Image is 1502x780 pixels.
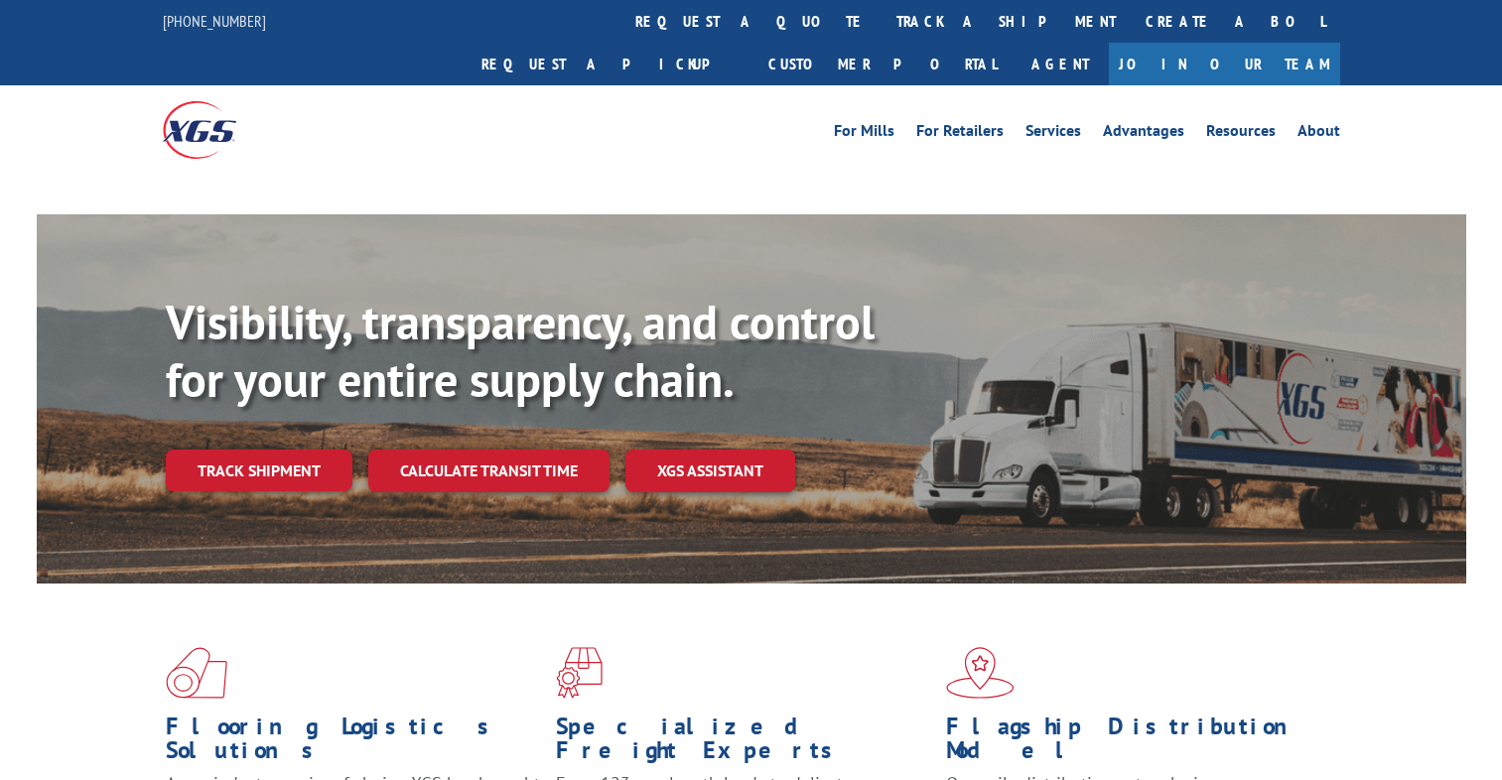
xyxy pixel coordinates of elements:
img: xgs-icon-flagship-distribution-model-red [946,647,1015,699]
a: [PHONE_NUMBER] [163,11,266,31]
a: About [1297,123,1340,145]
a: For Mills [834,123,894,145]
h1: Flooring Logistics Solutions [166,715,541,772]
a: Advantages [1103,123,1184,145]
a: Calculate transit time [368,450,610,492]
a: Customer Portal [753,43,1012,85]
img: xgs-icon-focused-on-flooring-red [556,647,603,699]
h1: Specialized Freight Experts [556,715,931,772]
a: Services [1025,123,1081,145]
a: For Retailers [916,123,1004,145]
a: Request a pickup [467,43,753,85]
h1: Flagship Distribution Model [946,715,1321,772]
a: Track shipment [166,450,352,491]
img: xgs-icon-total-supply-chain-intelligence-red [166,647,227,699]
a: Agent [1012,43,1109,85]
a: Join Our Team [1109,43,1340,85]
a: Resources [1206,123,1276,145]
a: XGS ASSISTANT [625,450,795,492]
b: Visibility, transparency, and control for your entire supply chain. [166,291,875,410]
